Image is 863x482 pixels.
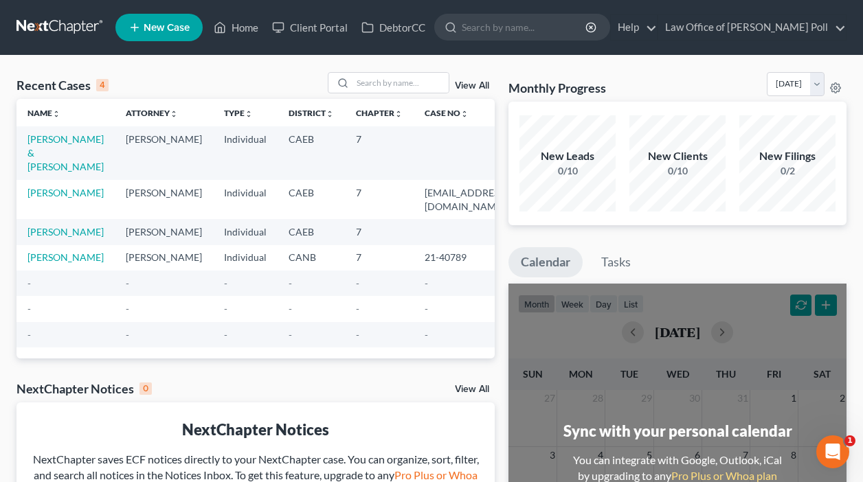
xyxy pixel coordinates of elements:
[278,126,345,179] td: CAEB
[425,277,428,289] span: -
[671,469,777,482] a: Pro Plus or Whoa plan
[27,277,31,289] span: -
[27,108,60,118] a: Nameunfold_more
[289,329,292,341] span: -
[345,245,414,271] td: 7
[658,15,846,40] a: Law Office of [PERSON_NAME] Poll
[289,108,334,118] a: Districtunfold_more
[356,329,359,341] span: -
[519,164,616,178] div: 0/10
[213,219,278,244] td: Individual
[355,15,432,40] a: DebtorCC
[224,329,227,341] span: -
[278,245,345,271] td: CANB
[27,419,484,440] div: NextChapter Notices
[126,108,178,118] a: Attorneyunfold_more
[115,245,213,271] td: [PERSON_NAME]
[739,164,836,178] div: 0/2
[462,14,587,40] input: Search by name...
[16,77,109,93] div: Recent Cases
[629,148,726,164] div: New Clients
[816,435,849,468] iframe: Intercom live chat
[27,329,31,341] span: -
[345,219,414,244] td: 7
[278,180,345,219] td: CAEB
[425,303,428,314] span: -
[519,148,616,164] div: New Leads
[611,15,657,40] a: Help
[27,133,104,172] a: [PERSON_NAME] & [PERSON_NAME]
[126,329,129,341] span: -
[265,15,355,40] a: Client Portal
[224,277,227,289] span: -
[213,126,278,179] td: Individual
[126,277,129,289] span: -
[213,245,278,271] td: Individual
[126,303,129,314] span: -
[356,303,359,314] span: -
[356,108,403,118] a: Chapterunfold_more
[289,303,292,314] span: -
[115,180,213,219] td: [PERSON_NAME]
[739,148,836,164] div: New Filings
[207,15,265,40] a: Home
[52,110,60,118] i: unfold_more
[144,23,190,33] span: New Case
[278,219,345,244] td: CAEB
[27,226,104,238] a: [PERSON_NAME]
[425,108,469,118] a: Case Nounfold_more
[414,180,517,219] td: [EMAIL_ADDRESS][DOMAIN_NAME]
[508,80,606,96] h3: Monthly Progress
[425,329,428,341] span: -
[115,219,213,244] td: [PERSON_NAME]
[96,79,109,91] div: 4
[16,380,152,397] div: NextChapter Notices
[589,247,643,277] a: Tasks
[139,382,152,395] div: 0
[352,73,449,93] input: Search by name...
[27,251,104,263] a: [PERSON_NAME]
[245,110,253,118] i: unfold_more
[170,110,178,118] i: unfold_more
[213,180,278,219] td: Individual
[629,164,726,178] div: 0/10
[508,247,583,277] a: Calendar
[224,303,227,314] span: -
[27,187,104,198] a: [PERSON_NAME]
[345,126,414,179] td: 7
[326,110,334,118] i: unfold_more
[356,277,359,289] span: -
[460,110,469,118] i: unfold_more
[563,420,792,441] div: Sync with your personal calendar
[27,303,31,314] span: -
[455,385,489,394] a: View All
[115,126,213,179] td: [PERSON_NAME]
[394,110,403,118] i: unfold_more
[289,277,292,289] span: -
[844,435,855,446] span: 1
[455,81,489,91] a: View All
[414,245,517,271] td: 21-40789
[224,108,253,118] a: Typeunfold_more
[345,180,414,219] td: 7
